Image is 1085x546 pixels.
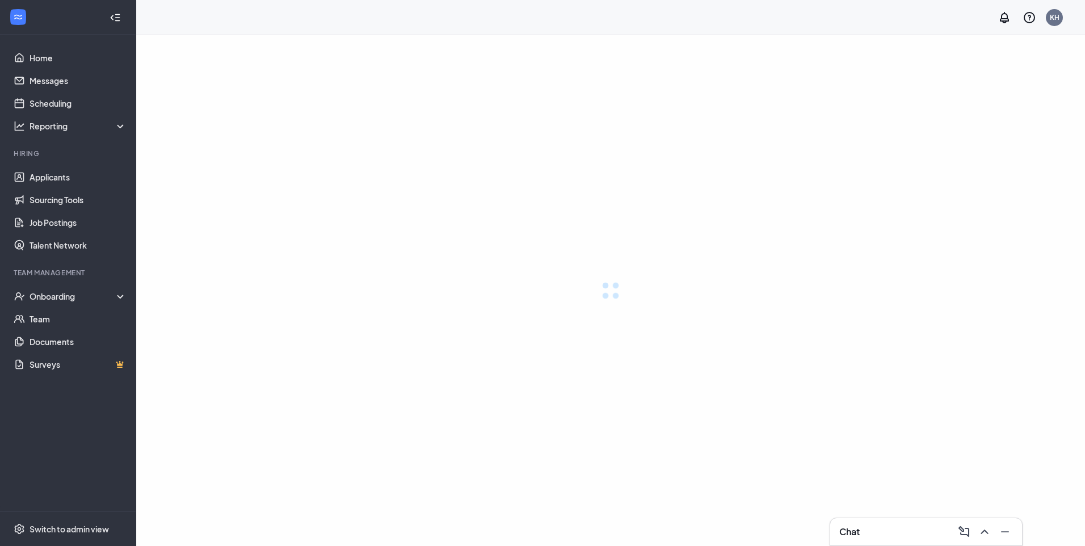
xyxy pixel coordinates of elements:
svg: WorkstreamLogo [12,11,24,23]
div: Onboarding [30,291,127,302]
div: Switch to admin view [30,523,109,535]
svg: Minimize [998,525,1012,539]
svg: Notifications [998,11,1011,24]
a: Messages [30,69,127,92]
svg: Settings [14,523,25,535]
div: Team Management [14,268,124,278]
a: Documents [30,330,127,353]
svg: ComposeMessage [957,525,971,539]
h3: Chat [839,526,860,538]
div: Hiring [14,149,124,158]
div: Reporting [30,120,127,132]
svg: Analysis [14,120,25,132]
svg: UserCheck [14,291,25,302]
button: ChevronUp [974,523,993,541]
svg: ChevronUp [978,525,991,539]
a: Team [30,308,127,330]
svg: QuestionInfo [1023,11,1036,24]
a: SurveysCrown [30,353,127,376]
a: Sourcing Tools [30,188,127,211]
button: ComposeMessage [954,523,972,541]
a: Scheduling [30,92,127,115]
a: Applicants [30,166,127,188]
svg: Collapse [110,12,121,23]
button: Minimize [995,523,1013,541]
a: Job Postings [30,211,127,234]
a: Home [30,47,127,69]
a: Talent Network [30,234,127,257]
div: KH [1050,12,1059,22]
